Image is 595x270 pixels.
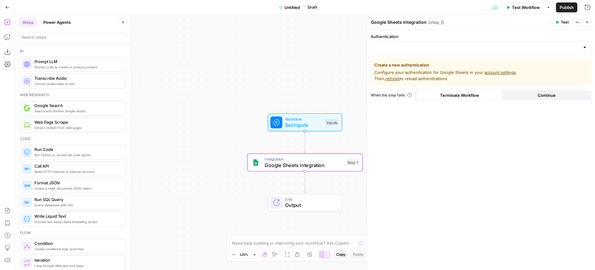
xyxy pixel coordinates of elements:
button: Copy [334,251,348,259]
span: Process text using Liquid templating syntax [34,219,121,224]
span: Call API [34,163,121,169]
div: Inputs [325,119,339,126]
span: Output [285,201,336,209]
span: Create a new authentication [374,62,588,68]
span: Google Sheets Integration [265,161,343,169]
span: Transcribe Audio [34,75,121,81]
span: Loop through data sets and steps [34,263,121,268]
span: Extract content from web pages [34,125,121,130]
span: ( step_1 ) [428,19,444,25]
div: Flow [20,230,126,236]
span: Publish [560,4,574,11]
span: Google Search [34,102,121,109]
span: Run Python or JavaScript code blocks [34,152,121,157]
span: Terminate Workflow [440,92,479,98]
input: Search steps [21,34,124,40]
textarea: Google Sheets Integration [371,19,427,25]
span: Search and retrieve Google results [34,109,121,114]
span: Iteration [34,257,121,263]
span: 120% [240,252,248,257]
span: Configure your authentication for Google Sheets in your Then, to reload authentications. [374,69,588,82]
span: Web Page Scrape [34,119,121,125]
img: Group%201%201.png [252,159,260,166]
span: Convert audio/video to text [34,81,121,86]
span: Paste [353,252,363,257]
div: Code [20,136,126,142]
button: Power Agents [40,17,74,27]
a: account settings [484,70,516,75]
span: refresh [386,76,400,81]
div: EndOutput [247,194,363,212]
div: Step 1 [346,159,359,166]
button: Paste [350,251,366,259]
a: When the step fails: [371,92,412,98]
span: Set Inputs [285,121,322,129]
span: Continue [538,92,556,98]
span: Condition [34,240,121,246]
div: Web research [20,92,126,98]
span: Create a valid, structured JSON object [34,186,121,191]
button: Steps [19,17,37,27]
label: Authentication [371,33,591,40]
button: Publish [556,2,577,12]
span: Prompt LLMs to create or analyze content [34,65,121,70]
span: Format JSON [34,180,121,186]
span: Untitled [284,4,300,11]
span: Write Liquid Text [34,213,121,219]
span: Create conditional logic branches [34,246,121,251]
button: Test Workflow [502,2,544,12]
button: Continue [503,90,590,100]
span: Prompt LLM [34,58,121,65]
span: Workflow [285,116,322,122]
g: Edge from start to step_1 [304,131,306,153]
div: WorkflowSet InputsInputs [247,114,363,131]
span: Test Workflow [512,4,540,11]
span: Integration [265,156,343,162]
span: Copy [336,252,346,257]
span: Test [561,19,569,25]
div: IntegrationGoogle Sheets IntegrationStep 1 [247,154,363,172]
span: End [285,196,336,202]
button: Untitled [275,2,304,12]
div: Ai [20,48,126,54]
span: Run SQL Query [34,196,121,203]
button: Test [553,18,571,26]
span: Run Code [34,146,121,152]
span: Query databases with SQL [34,203,121,208]
g: Edge from step_1 to end [304,171,306,193]
span: Make HTTP requests to external services [34,169,121,174]
span: Draft [308,5,317,10]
